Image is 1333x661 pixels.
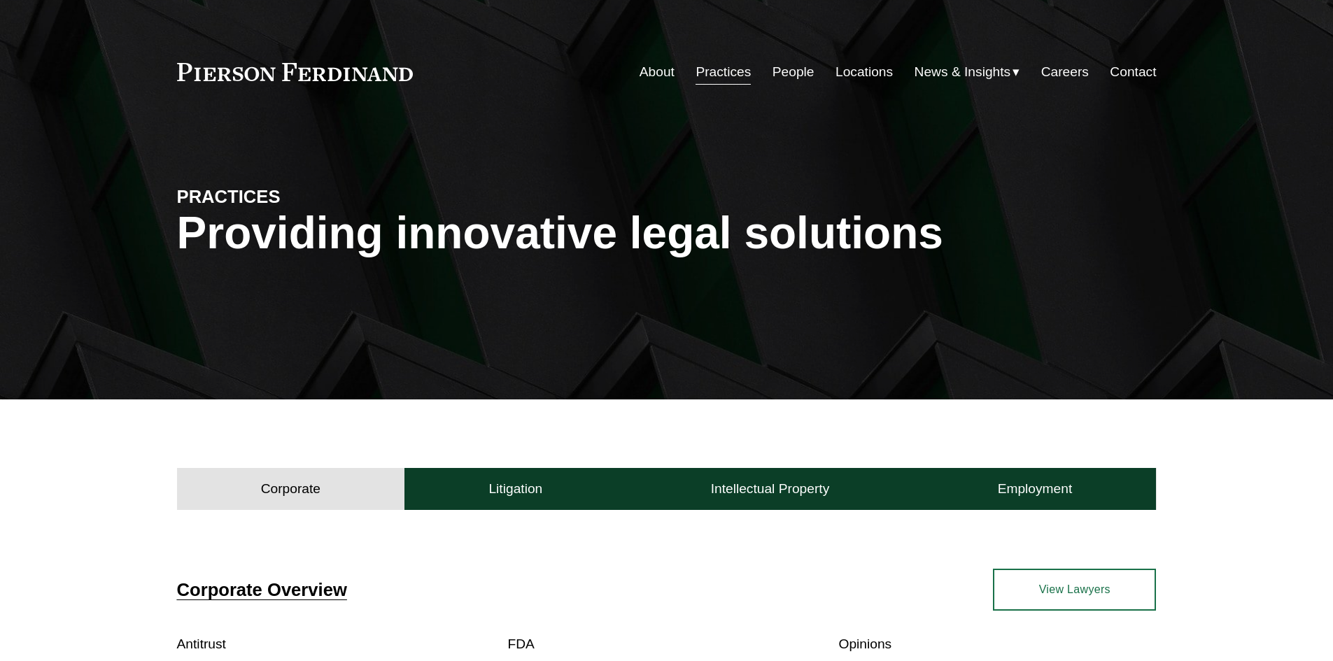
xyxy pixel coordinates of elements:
h4: Litigation [488,481,542,497]
a: Contact [1110,59,1156,85]
a: People [773,59,814,85]
a: Antitrust [177,637,226,651]
h1: Providing innovative legal solutions [177,208,1157,259]
h4: Intellectual Property [711,481,830,497]
a: FDA [508,637,535,651]
h4: Employment [998,481,1073,497]
a: Opinions [838,637,891,651]
h4: Corporate [261,481,320,497]
h4: PRACTICES [177,185,422,208]
a: Careers [1041,59,1089,85]
a: About [640,59,675,85]
a: Practices [696,59,751,85]
a: folder dropdown [915,59,1020,85]
a: Locations [835,59,893,85]
a: View Lawyers [993,569,1156,611]
a: Corporate Overview [177,580,347,599]
span: News & Insights [915,60,1011,85]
